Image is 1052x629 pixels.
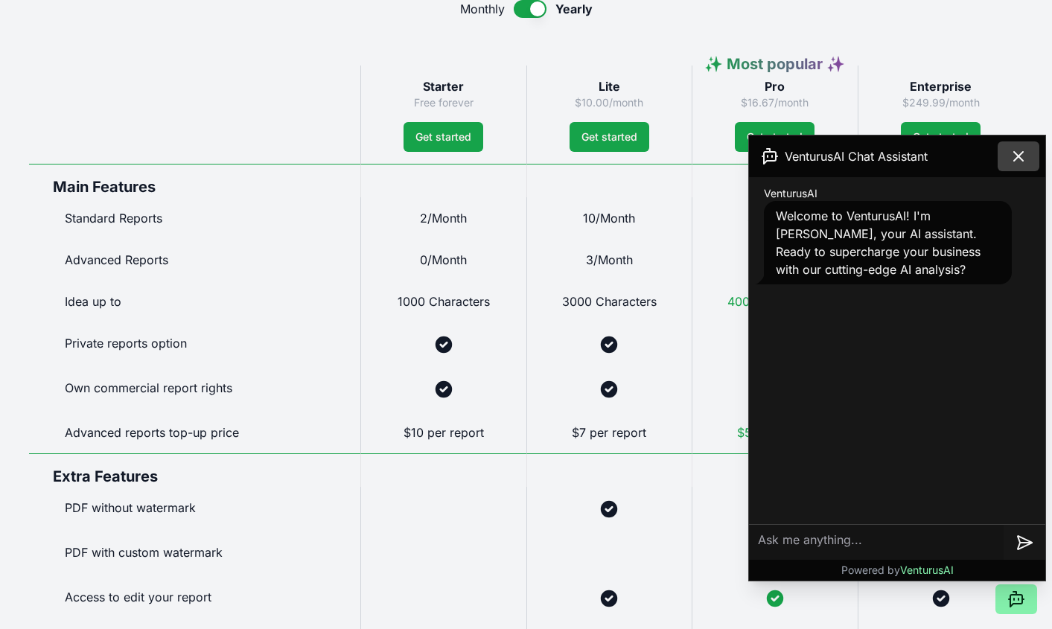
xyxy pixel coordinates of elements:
p: Free forever [373,95,514,110]
span: VenturusAI Chat Assistant [785,147,928,165]
h3: Pro [704,77,846,95]
span: 4000 Characters [727,294,822,309]
p: Powered by [841,563,954,578]
div: Own commercial report rights [29,367,360,412]
h3: Lite [539,77,680,95]
span: $5 per report [737,425,812,440]
a: Get started [901,122,981,152]
span: ✨ Most popular ✨ [704,55,845,73]
span: 1000 Characters [398,294,490,309]
p: $10.00/month [539,95,680,110]
div: PDF without watermark [29,487,360,531]
span: 3000 Characters [562,294,657,309]
span: $10 per report [404,425,484,440]
a: Get started [735,122,814,152]
div: Extra Features [29,453,360,487]
div: PDF with custom watermark [29,531,360,576]
div: Advanced reports top-up price [29,412,360,453]
span: 10/Month [583,211,635,226]
div: Standard Reports [29,197,360,239]
span: 0/Month [420,252,467,267]
div: Idea up to [29,281,360,322]
div: Main Features [29,164,360,197]
span: 2/Month [420,211,467,226]
span: VenturusAI [900,563,954,576]
span: 3/Month [586,252,633,267]
div: Private reports option [29,322,360,367]
p: $249.99/month [870,95,1012,110]
span: VenturusAI [764,186,817,201]
div: Advanced Reports [29,239,360,281]
span: $7 per report [572,425,646,440]
p: $16.67/month [704,95,846,110]
h3: Starter [373,77,514,95]
a: Get started [404,122,483,152]
div: Access to edit your report [29,576,360,621]
span: Welcome to VenturusAI! I'm [PERSON_NAME], your AI assistant. Ready to supercharge your business w... [776,208,981,277]
a: Get started [570,122,649,152]
h3: Enterprise [870,77,1012,95]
